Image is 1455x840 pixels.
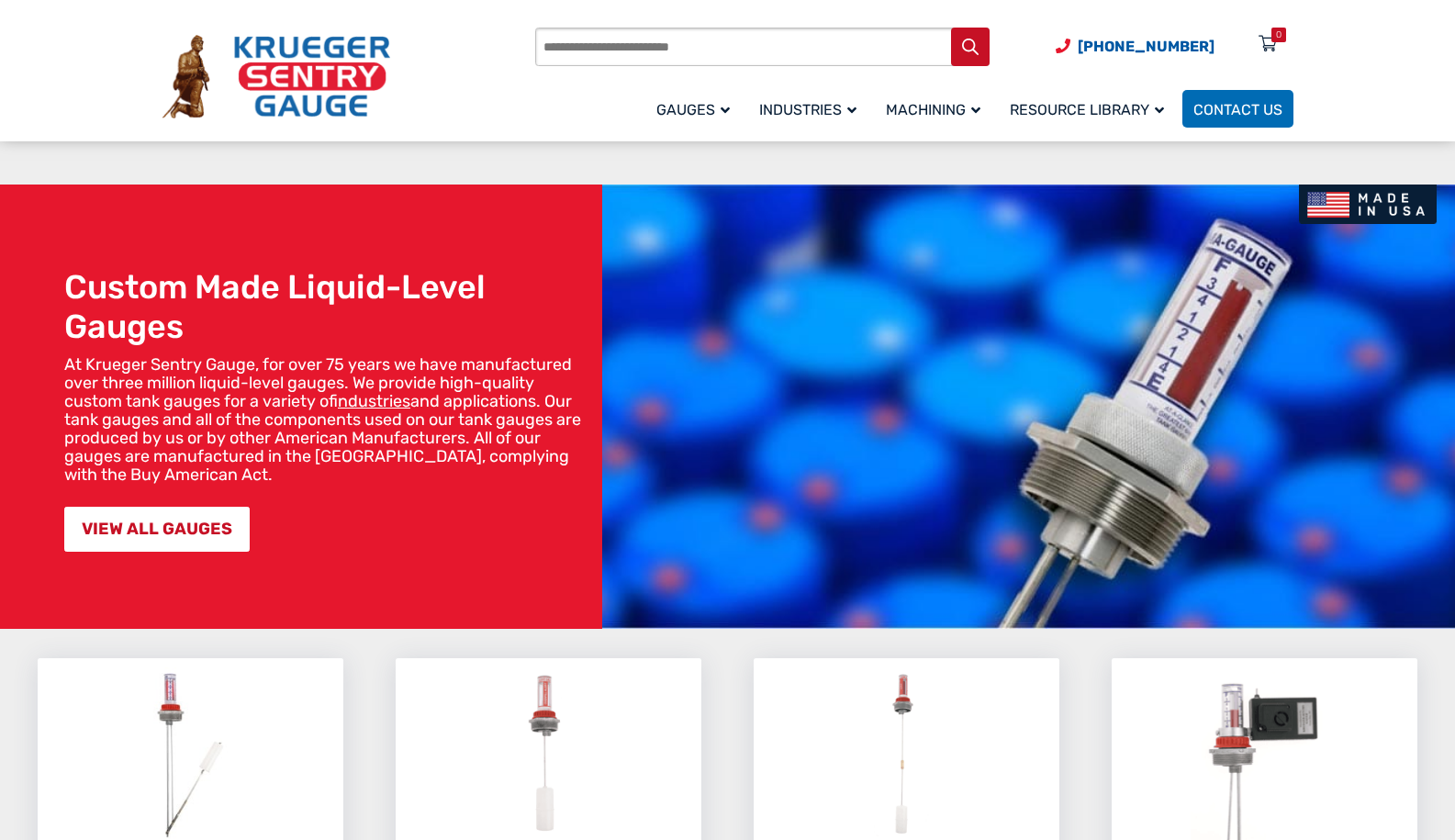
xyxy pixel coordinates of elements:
a: Gauges [645,87,748,130]
a: Resource Library [999,87,1182,130]
span: Resource Library [1010,101,1164,118]
a: VIEW ALL GAUGES [64,507,250,552]
span: Gauges [656,101,730,118]
h1: Custom Made Liquid-Level Gauges [64,267,593,346]
span: [PHONE_NUMBER] [1078,38,1214,55]
span: Machining [886,101,980,118]
img: Krueger Sentry Gauge [162,35,390,119]
span: Industries [759,101,856,118]
a: Industries [748,87,875,130]
a: industries [338,391,410,411]
span: Contact Us [1193,101,1282,118]
p: At Krueger Sentry Gauge, for over 75 years we have manufactured over three million liquid-level g... [64,355,593,484]
img: Made In USA [1299,185,1437,224]
a: Contact Us [1182,90,1293,128]
a: Phone Number (920) 434-8860 [1056,35,1214,58]
a: Machining [875,87,999,130]
img: bg_hero_bannerksentry [602,185,1455,629]
div: 0 [1276,28,1282,42]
